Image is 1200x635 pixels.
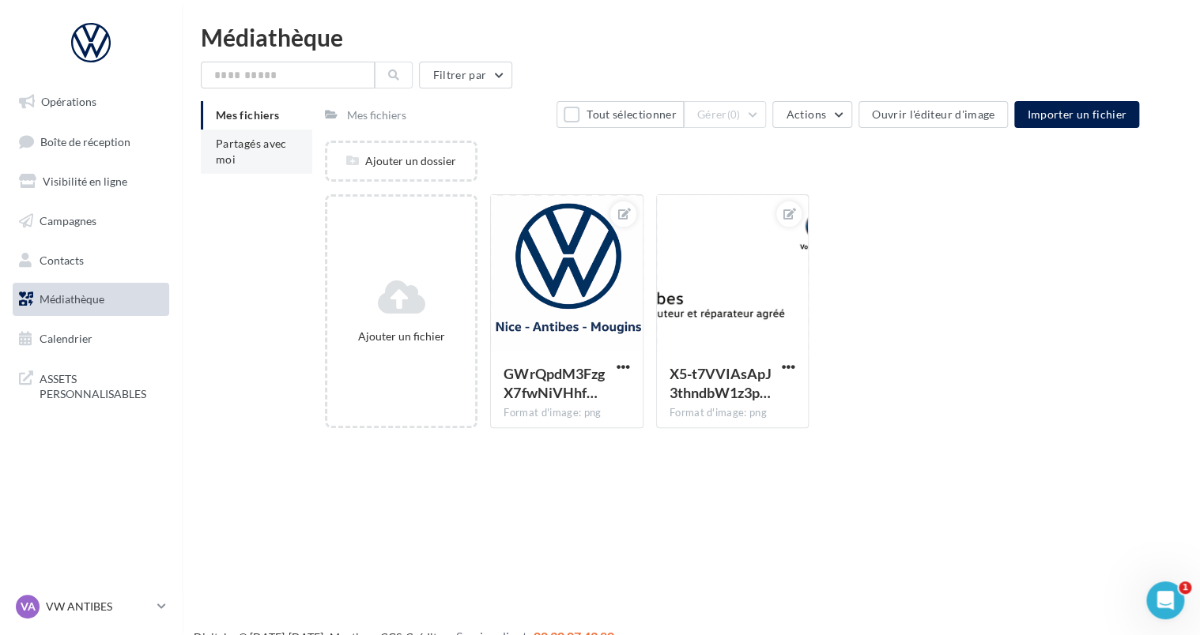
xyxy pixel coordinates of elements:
div: Mes fichiers [347,107,406,123]
div: Format d'image: png [670,406,795,420]
button: Actions [772,101,851,128]
span: 1 [1179,581,1191,594]
span: Calendrier [40,332,92,345]
button: Gérer(0) [684,101,767,128]
a: Contacts [9,244,172,277]
button: Tout sélectionner [557,101,683,128]
a: Calendrier [9,322,172,355]
iframe: Intercom live chat [1146,581,1184,619]
a: VA VW ANTIBES [13,592,169,622]
span: Mes fichiers [216,108,279,122]
button: Filtrer par [419,62,512,88]
span: Campagnes [40,214,96,227]
span: Médiathèque [40,292,104,306]
button: Importer un fichier [1014,101,1139,128]
span: Boîte de réception [40,134,130,148]
span: VA [21,599,36,614]
span: Actions [786,107,825,121]
span: ASSETS PERSONNALISABLES [40,368,163,402]
button: Ouvrir l'éditeur d'image [858,101,1008,128]
a: Médiathèque [9,283,172,316]
a: Visibilité en ligne [9,165,172,198]
span: Opérations [41,95,96,108]
p: VW ANTIBES [46,599,151,614]
a: ASSETS PERSONNALISABLES [9,362,172,408]
div: Ajouter un fichier [334,329,469,344]
span: GWrQpdM3FzgX7fwNiVHhfWa_OrSzFOpyp9Hnsf-wfYP9f-wBSLl-yAzpZmuDKC-SRijt-ncNXxOLjqfAvw=s0 [504,365,604,401]
span: X5-t7VVIAsApJ3thndbW1z3p9konwP2eY6cQkyJVGQkmfP4vxSEotKGxKCOVaVq87TOoR5iUiXhukpoQ=s0 [670,365,772,401]
div: Format d'image: png [504,406,629,420]
a: Campagnes [9,205,172,238]
a: Opérations [9,85,172,118]
span: Importer un fichier [1027,107,1126,121]
div: Médiathèque [201,25,1181,49]
span: Contacts [40,253,84,266]
span: Visibilité en ligne [43,175,127,188]
span: (0) [727,108,741,121]
div: Ajouter un dossier [327,153,475,169]
a: Boîte de réception [9,125,172,159]
span: Partagés avec moi [216,137,287,166]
